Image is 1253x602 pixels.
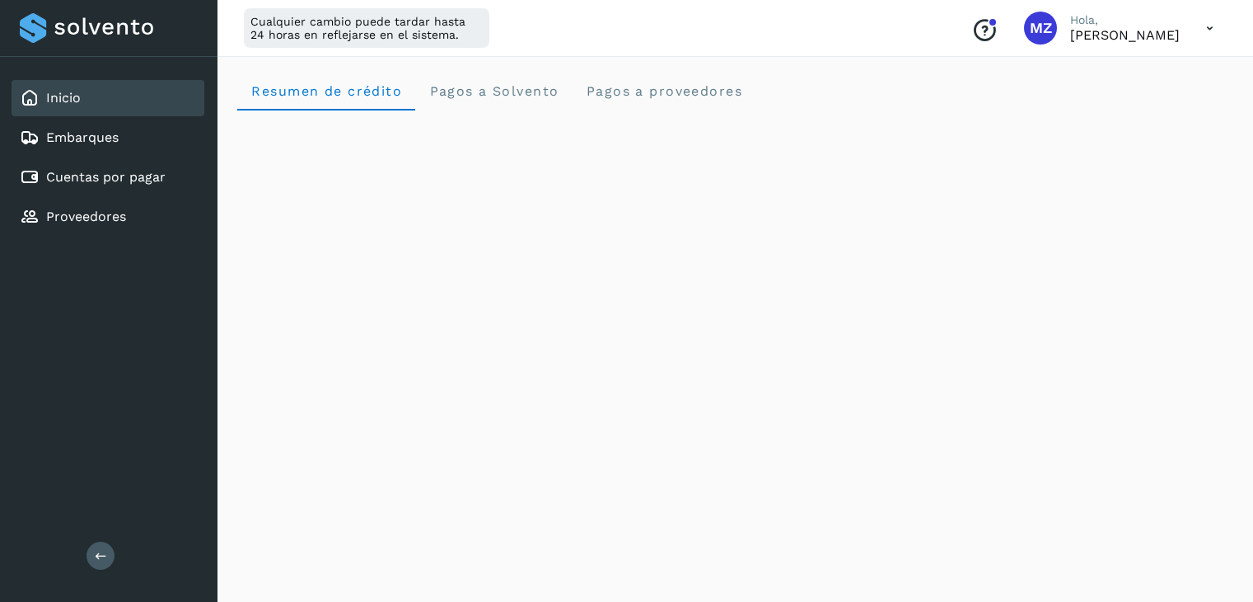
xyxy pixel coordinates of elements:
[244,8,489,48] div: Cualquier cambio puede tardar hasta 24 horas en reflejarse en el sistema.
[1070,27,1180,43] p: Mariana Zavala Uribe
[46,129,119,145] a: Embarques
[46,90,81,106] a: Inicio
[428,83,559,99] span: Pagos a Solvento
[12,199,204,235] div: Proveedores
[46,169,166,185] a: Cuentas por pagar
[250,83,402,99] span: Resumen de crédito
[1070,13,1180,27] p: Hola,
[12,159,204,195] div: Cuentas por pagar
[585,83,742,99] span: Pagos a proveedores
[12,80,204,116] div: Inicio
[12,120,204,156] div: Embarques
[46,209,126,224] a: Proveedores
